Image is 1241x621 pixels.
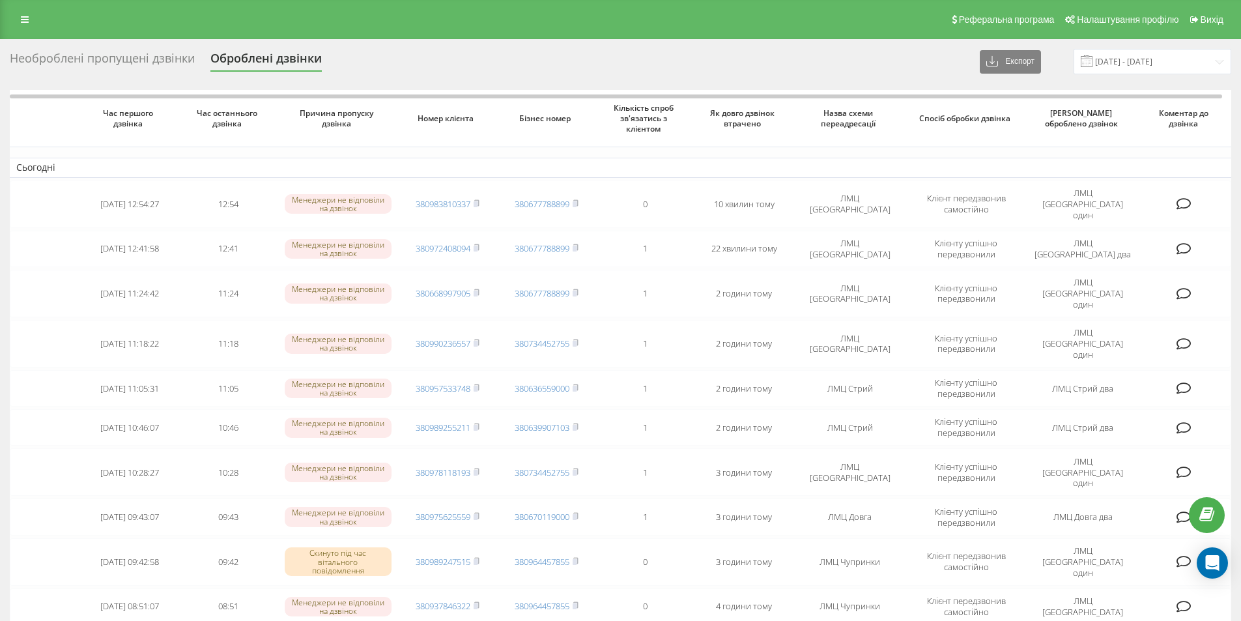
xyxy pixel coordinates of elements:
[1038,108,1128,128] span: [PERSON_NAME] оброблено дзвінок
[416,556,470,568] a: 380989247515
[906,181,1026,228] td: Клієнт передзвонив самостійно
[515,383,569,394] a: 380636559000
[515,287,569,299] a: 380677788899
[515,556,569,568] a: 380964457855
[906,270,1026,317] td: Клієнту успішно передзвонили
[10,51,195,72] div: Необроблені пропущені дзвінки
[416,383,470,394] a: 380957533748
[706,108,783,128] span: Як довго дзвінок втрачено
[80,231,179,267] td: [DATE] 12:41:58
[416,422,470,433] a: 380989255211
[1027,231,1139,267] td: ЛМЦ [GEOGRAPHIC_DATA] два
[285,507,392,527] div: Менеджери не відповіли на дзвінок
[290,108,386,128] span: Причина пропуску дзвінка
[595,409,694,446] td: 1
[906,409,1026,446] td: Клієнту успішно передзвонили
[793,498,906,535] td: ЛМЦ Довга
[80,370,179,407] td: [DATE] 11:05:31
[285,418,392,437] div: Менеджери не відповіли на дзвінок
[906,448,1026,496] td: Клієнту успішно передзвонили
[416,242,470,254] a: 380972408094
[515,511,569,523] a: 380670119000
[285,239,392,259] div: Менеджери не відповіли на дзвінок
[959,14,1055,25] span: Реферальна програма
[515,467,569,478] a: 380734452755
[595,231,694,267] td: 1
[416,198,470,210] a: 380983810337
[515,338,569,349] a: 380734452755
[416,511,470,523] a: 380975625559
[190,108,268,128] span: Час останнього дзвінка
[906,231,1026,267] td: Клієнту успішно передзвонили
[595,320,694,368] td: 1
[694,181,793,228] td: 10 хвилин тому
[515,198,569,210] a: 380677788899
[285,547,392,576] div: Скинуто під час вітального повідомлення
[179,231,278,267] td: 12:41
[1027,181,1139,228] td: ЛМЦ [GEOGRAPHIC_DATA] один
[694,320,793,368] td: 2 години тому
[1027,320,1139,368] td: ЛМЦ [GEOGRAPHIC_DATA] один
[1027,448,1139,496] td: ЛМЦ [GEOGRAPHIC_DATA] один
[1150,108,1221,128] span: Коментар до дзвінка
[179,181,278,228] td: 12:54
[694,409,793,446] td: 2 години тому
[595,270,694,317] td: 1
[1027,409,1139,446] td: ЛМЦ Стрий два
[80,538,179,586] td: [DATE] 09:42:58
[595,498,694,535] td: 1
[285,334,392,353] div: Менеджери не відповіли на дзвінок
[906,370,1026,407] td: Клієнту успішно передзвонили
[416,467,470,478] a: 380978118193
[906,320,1026,368] td: Клієнту успішно передзвонили
[1201,14,1223,25] span: Вихід
[179,409,278,446] td: 10:46
[179,448,278,496] td: 10:28
[179,320,278,368] td: 11:18
[1027,498,1139,535] td: ЛМЦ Довга два
[285,379,392,398] div: Менеджери не відповіли на дзвінок
[595,370,694,407] td: 1
[179,370,278,407] td: 11:05
[515,422,569,433] a: 380639907103
[285,283,392,303] div: Менеджери не відповіли на дзвінок
[179,270,278,317] td: 11:24
[595,538,694,586] td: 0
[1027,270,1139,317] td: ЛМЦ [GEOGRAPHIC_DATA] один
[980,50,1041,74] button: Експорт
[793,448,906,496] td: ЛМЦ [GEOGRAPHIC_DATA]
[285,463,392,482] div: Менеджери не відповіли на дзвінок
[515,600,569,612] a: 380964457855
[515,242,569,254] a: 380677788899
[80,409,179,446] td: [DATE] 10:46:07
[793,231,906,267] td: ЛМЦ [GEOGRAPHIC_DATA]
[906,538,1026,586] td: Клієнт передзвонив самостійно
[210,51,322,72] div: Оброблені дзвінки
[409,113,487,124] span: Номер клієнта
[179,498,278,535] td: 09:43
[694,370,793,407] td: 2 години тому
[507,113,585,124] span: Бізнес номер
[793,270,906,317] td: ЛМЦ [GEOGRAPHIC_DATA]
[10,158,1231,177] td: Сьогодні
[793,538,906,586] td: ЛМЦ Чупринки
[694,538,793,586] td: 3 години тому
[793,181,906,228] td: ЛМЦ [GEOGRAPHIC_DATA]
[285,597,392,616] div: Менеджери не відповіли на дзвінок
[80,498,179,535] td: [DATE] 09:43:07
[606,103,684,134] span: Кількість спроб зв'язатись з клієнтом
[793,320,906,368] td: ЛМЦ [GEOGRAPHIC_DATA]
[805,108,895,128] span: Назва схеми переадресації
[793,409,906,446] td: ЛМЦ Стрий
[595,448,694,496] td: 1
[80,448,179,496] td: [DATE] 10:28:27
[1027,370,1139,407] td: ЛМЦ Стрий два
[906,498,1026,535] td: Клієнту успішно передзвонили
[694,448,793,496] td: 3 години тому
[793,370,906,407] td: ЛМЦ Стрий
[179,538,278,586] td: 09:42
[1197,547,1228,579] div: Open Intercom Messenger
[416,338,470,349] a: 380990236557
[694,270,793,317] td: 2 години тому
[91,108,169,128] span: Час першого дзвінка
